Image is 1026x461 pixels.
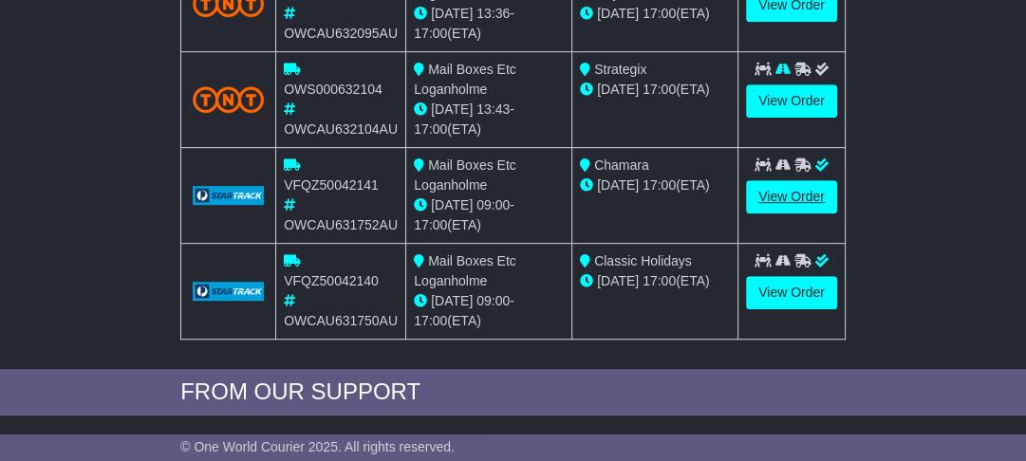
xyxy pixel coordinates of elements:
div: FROM OUR SUPPORT [180,378,846,406]
span: VFQZ50042141 [284,177,379,193]
span: Chamara [594,157,649,173]
span: 17:00 [414,26,447,41]
span: Mail Boxes Etc Loganholme [414,253,515,288]
div: (ETA) [580,271,730,291]
span: © One World Courier 2025. All rights reserved. [180,439,455,454]
a: View Order [746,84,837,118]
span: OWCAU632104AU [284,121,398,137]
div: - (ETA) [414,195,564,235]
div: - (ETA) [414,4,564,44]
span: 09:00 [476,293,510,308]
span: 17:00 [643,82,676,97]
a: View Order [746,276,837,309]
a: View Order [746,180,837,213]
span: 17:00 [643,177,676,193]
div: (ETA) [580,80,730,100]
span: Classic Holidays [594,253,692,268]
img: TNT_Domestic.png [193,86,264,112]
span: Mail Boxes Etc Loganholme [414,62,515,97]
span: 13:43 [476,101,510,117]
span: Mail Boxes Etc Loganholme [414,157,515,193]
span: [DATE] [431,293,473,308]
span: 17:00 [643,6,676,21]
span: [DATE] [597,273,639,288]
span: [DATE] [431,197,473,212]
span: VFQZ50042140 [284,273,379,288]
div: (ETA) [580,4,730,24]
span: 17:00 [414,313,447,328]
img: GetCarrierServiceLogo [193,186,264,205]
span: OWCAU632095AU [284,26,398,41]
span: [DATE] [597,6,639,21]
span: OWCAU631750AU [284,313,398,328]
span: OWCAU631752AU [284,217,398,232]
span: [DATE] [597,82,639,97]
span: 13:36 [476,6,510,21]
div: (ETA) [580,175,730,195]
div: - (ETA) [414,291,564,331]
div: - (ETA) [414,100,564,139]
span: [DATE] [431,6,473,21]
span: Strategix [594,62,646,77]
span: [DATE] [597,177,639,193]
span: OWS000632104 [284,82,382,97]
span: [DATE] [431,101,473,117]
span: 17:00 [643,273,676,288]
span: 09:00 [476,197,510,212]
span: 17:00 [414,121,447,137]
img: GetCarrierServiceLogo [193,282,264,301]
span: 17:00 [414,217,447,232]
